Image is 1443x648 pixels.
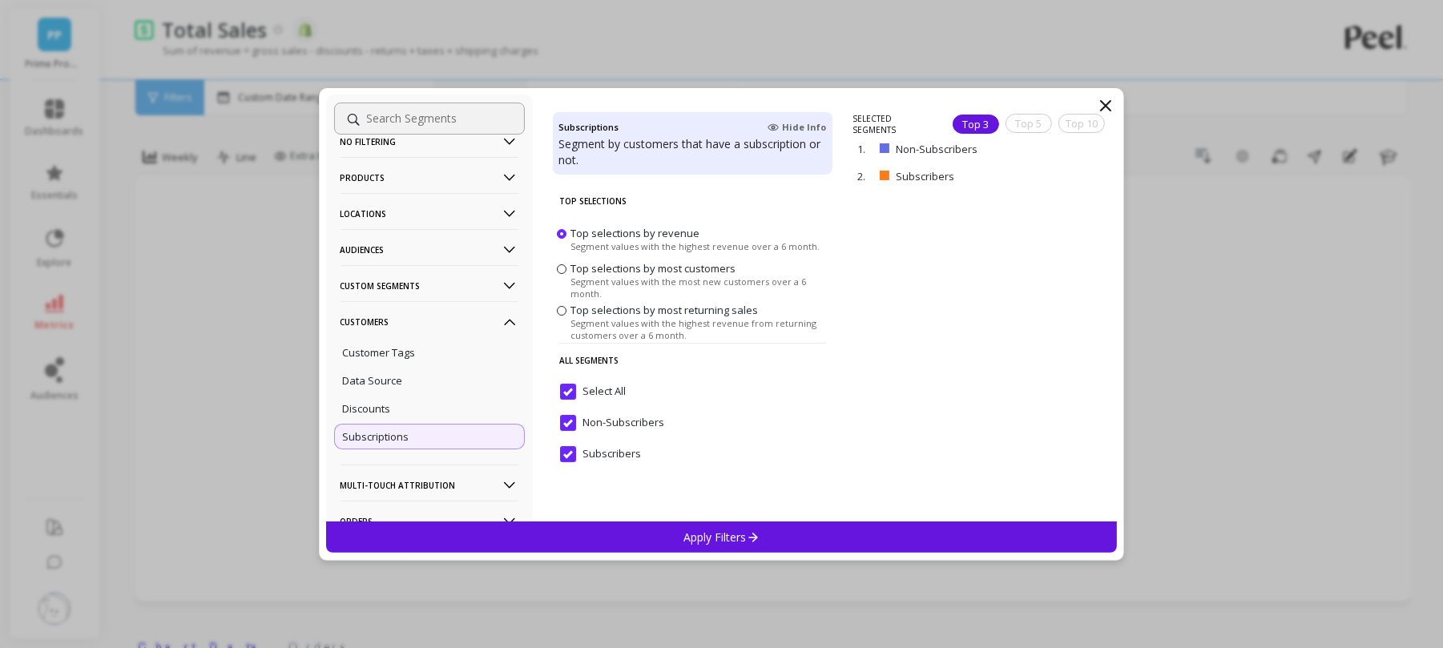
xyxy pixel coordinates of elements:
[343,345,416,360] p: Customer Tags
[560,384,626,400] span: Select All
[343,429,409,444] p: Subscriptions
[341,193,518,234] p: Locations
[559,136,826,168] p: Segment by customers that have a subscription or not.
[852,113,933,135] p: SELECTED SEGMENTS
[341,121,518,162] p: No filtering
[857,169,873,183] p: 2.
[560,415,664,431] span: Non-Subscribers
[341,501,518,541] p: Orders
[953,115,999,134] div: Top 3
[768,121,826,134] span: Hide Info
[1006,114,1052,133] div: Top 5
[1058,114,1105,133] div: Top 10
[896,142,1042,156] p: Non-Subscribers
[559,119,619,136] h4: Subscriptions
[341,465,518,505] p: Multi-Touch Attribution
[559,184,826,218] p: Top Selections
[683,529,760,545] p: Apply Filters
[896,169,1030,183] p: Subscribers
[334,103,525,135] input: Search Segments
[343,401,391,416] p: Discounts
[341,229,518,270] p: Audiences
[570,239,820,252] span: Segment values with the highest revenue over a 6 month.
[559,343,826,377] p: All Segments
[857,142,873,156] p: 1.
[341,301,518,342] p: Customers
[341,265,518,306] p: Custom Segments
[570,276,828,300] span: Segment values with the most new customers over a 6 month.
[570,303,758,317] span: Top selections by most returning sales
[343,373,403,388] p: Data Source
[560,446,641,462] span: Subscribers
[570,317,828,341] span: Segment values with the highest revenue from returning customers over a 6 month.
[570,225,699,239] span: Top selections by revenue
[570,261,736,276] span: Top selections by most customers
[341,157,518,198] p: Products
